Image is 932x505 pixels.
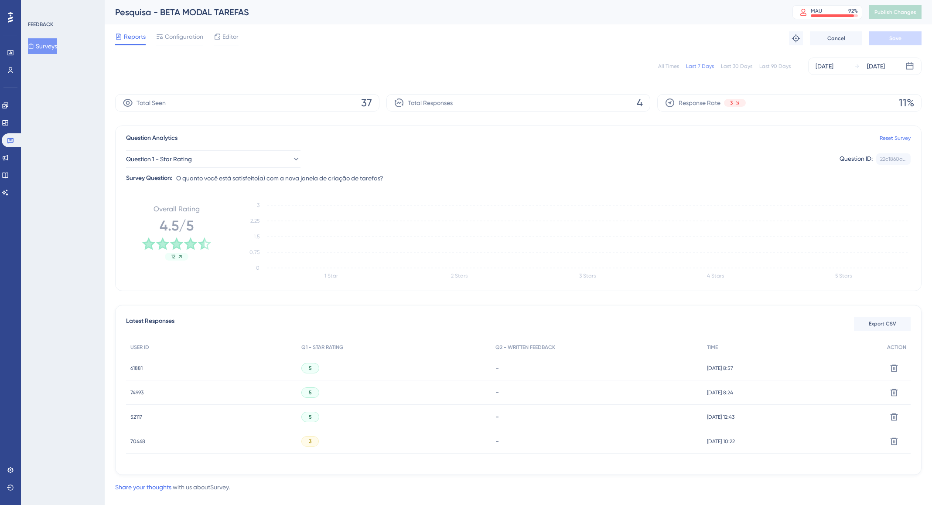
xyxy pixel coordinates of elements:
[707,344,718,351] span: TIME
[154,204,200,214] span: Overall Rating
[848,7,858,14] div: 92 %
[309,389,312,396] span: 5
[840,153,873,165] div: Question ID:
[880,156,907,163] div: 22c1860a...
[130,365,143,372] span: 61881
[126,154,192,164] span: Question 1 - Star Rating
[495,437,699,445] div: -
[899,96,914,110] span: 11%
[28,38,57,54] button: Surveys
[679,98,720,108] span: Response Rate
[495,388,699,397] div: -
[495,344,555,351] span: Q2 - WRITTEN FEEDBACK
[222,31,239,42] span: Editor
[451,273,468,279] text: 2 Stars
[495,364,699,372] div: -
[309,413,312,420] span: 5
[309,365,312,372] span: 5
[889,35,901,42] span: Save
[250,218,259,224] tspan: 2.25
[115,484,171,491] a: Share your thoughts
[867,61,885,71] div: [DATE]
[579,273,596,279] text: 3 Stars
[361,96,372,110] span: 37
[165,31,203,42] span: Configuration
[115,482,230,492] div: with us about Survey .
[126,133,178,143] span: Question Analytics
[171,253,175,260] span: 12
[707,365,733,372] span: [DATE] 8:57
[869,31,922,45] button: Save
[28,21,53,28] div: FEEDBACK
[137,98,166,108] span: Total Seen
[301,344,343,351] span: Q1 - STAR RATING
[637,96,643,110] span: 4
[495,413,699,421] div: -
[408,98,453,108] span: Total Responses
[721,63,752,70] div: Last 30 Days
[854,317,911,331] button: Export CSV
[730,99,733,106] span: 3
[658,63,679,70] div: All Times
[816,61,833,71] div: [DATE]
[176,173,383,183] span: O quanto você está satisfeito(a) com a nova janela de criação de tarefas?
[130,344,149,351] span: USER ID
[707,389,733,396] span: [DATE] 8:24
[324,273,338,279] text: 1 Star
[257,202,259,208] tspan: 3
[126,173,173,183] div: Survey Question:
[874,9,916,16] span: Publish Changes
[880,135,911,142] a: Reset Survey
[810,31,862,45] button: Cancel
[115,6,771,18] div: Pesquisa - BETA MODAL TAREFAS
[130,413,142,420] span: 52117
[707,273,724,279] text: 4 Stars
[249,249,259,255] tspan: 0.75
[707,413,734,420] span: [DATE] 12:43
[124,31,146,42] span: Reports
[869,5,922,19] button: Publish Changes
[707,438,735,445] span: [DATE] 10:22
[811,7,822,14] div: MAU
[130,389,143,396] span: 74993
[160,216,194,235] span: 4.5/5
[887,344,906,351] span: ACTION
[686,63,714,70] div: Last 7 Days
[256,265,259,271] tspan: 0
[126,316,174,332] span: Latest Responses
[835,273,852,279] text: 5 Stars
[827,35,845,42] span: Cancel
[130,438,145,445] span: 70468
[309,438,311,445] span: 3
[126,150,300,168] button: Question 1 - Star Rating
[254,234,259,240] tspan: 1.5
[759,63,791,70] div: Last 90 Days
[869,320,896,327] span: Export CSV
